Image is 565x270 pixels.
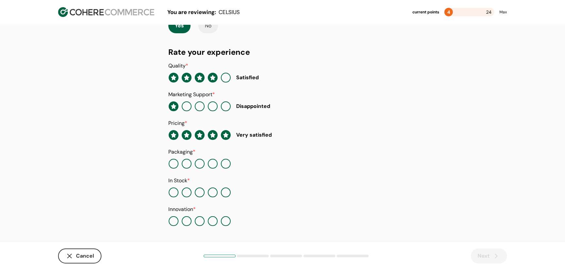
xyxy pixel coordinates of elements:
[236,131,272,139] div: Very satisfied
[168,46,397,58] div: Rate your experience
[58,248,101,263] button: Cancel
[168,177,190,184] label: In Stock
[168,120,187,127] label: Pricing
[236,74,259,82] div: Satisfied
[58,7,154,17] img: Cohere Logo
[471,248,507,263] button: Next
[486,8,492,16] span: 24
[168,18,191,33] button: Yes
[167,8,216,16] span: You are reviewing:
[198,18,218,33] button: No
[499,9,507,15] div: Max
[168,91,215,98] label: Marketing Support
[236,102,270,110] div: Disappointed
[412,9,439,15] div: current points
[168,206,196,213] label: Innovation
[168,62,188,69] label: Quality
[219,8,240,16] span: CELSIUS
[447,9,450,15] span: 4
[168,148,195,155] label: Packaging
